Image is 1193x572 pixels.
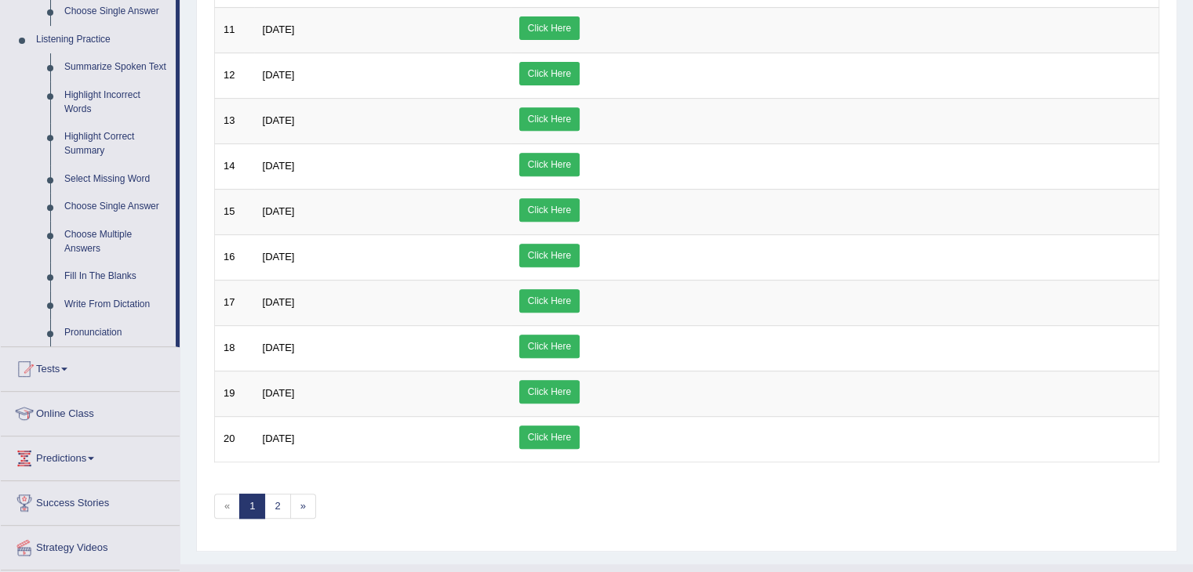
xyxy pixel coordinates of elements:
[1,347,180,386] a: Tests
[57,193,176,221] a: Choose Single Answer
[519,289,580,313] a: Click Here
[263,205,295,217] span: [DATE]
[290,494,316,520] a: »
[215,371,254,416] td: 19
[215,143,254,189] td: 14
[519,244,580,267] a: Click Here
[519,62,580,85] a: Click Here
[519,425,580,449] a: Click Here
[215,189,254,234] td: 15
[57,81,176,123] a: Highlight Incorrect Words
[215,98,254,143] td: 13
[57,291,176,319] a: Write From Dictation
[263,69,295,81] span: [DATE]
[57,123,176,165] a: Highlight Correct Summary
[263,160,295,172] span: [DATE]
[215,234,254,280] td: 16
[215,325,254,371] td: 18
[57,165,176,194] a: Select Missing Word
[239,494,265,520] a: 1
[1,481,180,520] a: Success Stories
[519,380,580,404] a: Click Here
[215,7,254,52] td: 11
[1,436,180,476] a: Predictions
[519,198,580,222] a: Click Here
[263,433,295,444] span: [DATE]
[1,526,180,565] a: Strategy Videos
[263,387,295,399] span: [DATE]
[57,53,176,81] a: Summarize Spoken Text
[264,494,290,520] a: 2
[263,342,295,353] span: [DATE]
[215,280,254,325] td: 17
[215,416,254,462] td: 20
[263,24,295,35] span: [DATE]
[263,114,295,126] span: [DATE]
[57,221,176,262] a: Choose Multiple Answers
[1,392,180,431] a: Online Class
[519,153,580,176] a: Click Here
[519,107,580,131] a: Click Here
[57,319,176,347] a: Pronunciation
[214,494,240,520] span: «
[263,251,295,262] span: [DATE]
[215,52,254,98] td: 12
[263,296,295,308] span: [DATE]
[519,335,580,358] a: Click Here
[519,16,580,40] a: Click Here
[57,262,176,291] a: Fill In The Blanks
[29,26,176,54] a: Listening Practice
